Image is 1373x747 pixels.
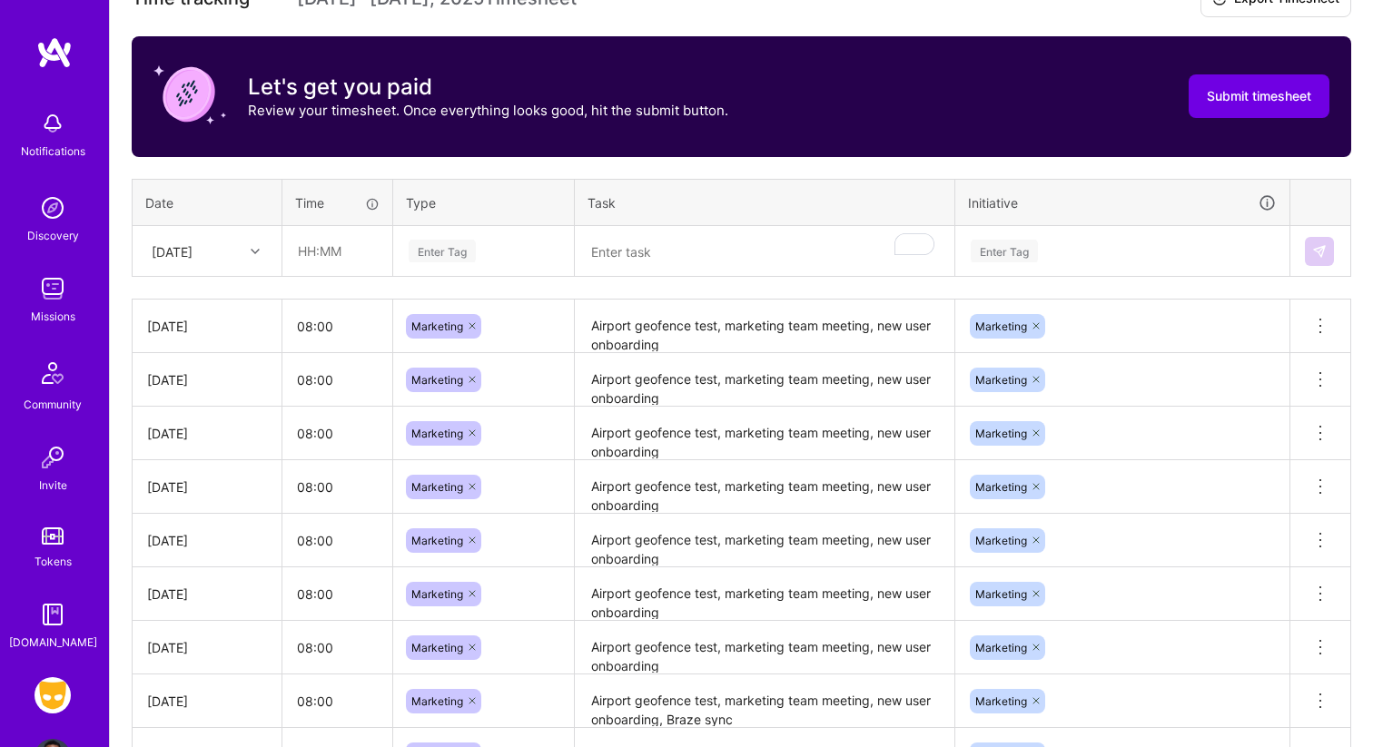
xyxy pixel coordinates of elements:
[975,427,1027,440] span: Marketing
[411,641,463,654] span: Marketing
[282,409,392,457] input: HH:MM
[39,476,67,495] div: Invite
[35,439,71,476] img: Invite
[9,633,97,652] div: [DOMAIN_NAME]
[35,596,71,633] img: guide book
[282,356,392,404] input: HH:MM
[577,516,953,565] textarea: Airport geofence test, marketing team meeting, new user onboarding
[147,477,267,496] div: [DATE]
[133,179,282,226] th: Date
[282,463,392,511] input: HH:MM
[248,101,728,120] p: Review your timesheet. Once everything looks good, hit the submit button.
[971,237,1038,265] div: Enter Tag
[153,58,226,131] img: coin
[975,641,1027,654] span: Marketing
[411,319,463,333] span: Marketing
[975,694,1027,708] span: Marketing
[24,395,82,414] div: Community
[975,319,1027,333] span: Marketing
[283,227,391,275] input: HH:MM
[248,74,728,101] h3: Let's get you paid
[411,480,463,494] span: Marketing
[282,570,392,618] input: HH:MM
[42,527,64,545] img: tokens
[411,587,463,601] span: Marketing
[1312,244,1327,259] img: Submit
[282,624,392,672] input: HH:MM
[282,302,392,350] input: HH:MM
[577,301,953,351] textarea: Airport geofence test, marketing team meeting, new user onboarding
[27,226,79,245] div: Discovery
[577,355,953,405] textarea: Airport geofence test, marketing team meeting, new user onboarding
[393,179,575,226] th: Type
[975,373,1027,387] span: Marketing
[282,677,392,725] input: HH:MM
[975,587,1027,601] span: Marketing
[295,193,380,212] div: Time
[35,190,71,226] img: discovery
[968,192,1277,213] div: Initiative
[1207,87,1311,105] span: Submit timesheet
[35,552,72,571] div: Tokens
[35,270,71,307] img: teamwork
[31,351,74,395] img: Community
[35,105,71,142] img: bell
[577,462,953,512] textarea: Airport geofence test, marketing team meeting, new user onboarding
[36,36,73,69] img: logo
[577,569,953,619] textarea: Airport geofence test, marketing team meeting, new user onboarding
[251,247,260,256] i: icon Chevron
[577,623,953,673] textarea: Airport geofence test, marketing team meeting, new user onboarding
[31,307,75,326] div: Missions
[30,677,75,713] a: Grindr: Product & Marketing
[577,408,953,458] textarea: Airport geofence test, marketing team meeting, new user onboarding
[35,677,71,713] img: Grindr: Product & Marketing
[409,237,476,265] div: Enter Tag
[411,373,463,387] span: Marketing
[975,480,1027,494] span: Marketing
[411,694,463,708] span: Marketing
[152,241,193,260] div: [DATE]
[147,370,267,389] div: [DATE]
[147,317,267,336] div: [DATE]
[411,427,463,440] span: Marketing
[282,516,392,565] input: HH:MM
[147,585,267,604] div: [DATE]
[147,531,267,550] div: [DATE]
[575,179,955,226] th: Task
[147,638,267,657] div: [DATE]
[147,424,267,443] div: [DATE]
[1189,74,1329,118] button: Submit timesheet
[577,228,953,276] textarea: To enrich screen reader interactions, please activate Accessibility in Grammarly extension settings
[411,534,463,547] span: Marketing
[577,676,953,726] textarea: Airport geofence test, marketing team meeting, new user onboarding, Braze sync
[147,692,267,711] div: [DATE]
[975,534,1027,547] span: Marketing
[21,142,85,161] div: Notifications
